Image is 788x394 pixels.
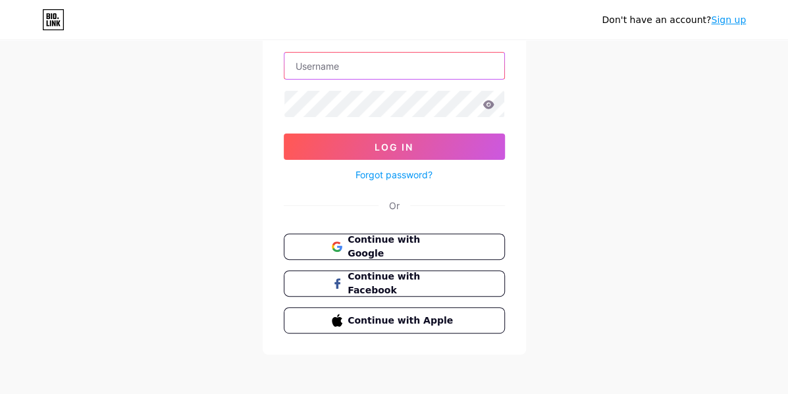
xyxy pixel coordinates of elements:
input: Username [284,53,504,79]
button: Continue with Google [284,234,505,260]
a: Forgot password? [355,168,433,182]
span: Continue with Google [348,233,456,260]
button: Continue with Facebook [284,270,505,297]
span: Continue with Apple [348,314,456,328]
a: Sign up [711,14,746,25]
span: Continue with Facebook [348,270,456,297]
span: Log In [375,141,413,153]
button: Continue with Apple [284,307,505,333]
button: Log In [284,134,505,160]
div: Don't have an account? [602,13,746,27]
div: Or [389,199,400,212]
